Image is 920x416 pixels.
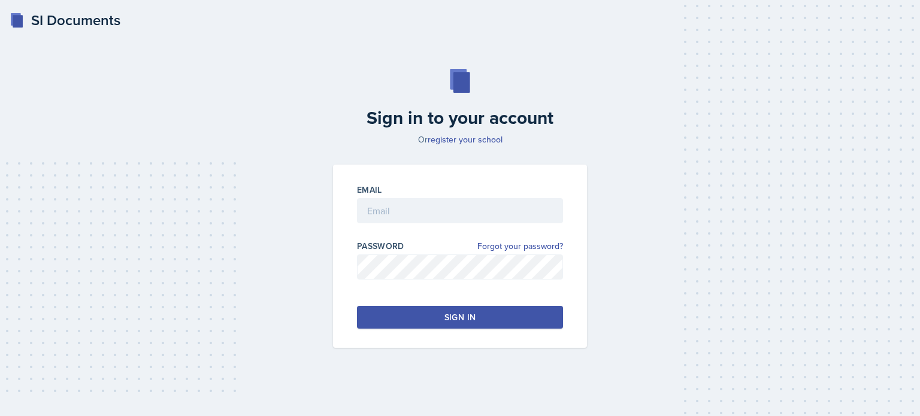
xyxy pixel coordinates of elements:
[326,133,594,145] p: Or
[357,306,563,329] button: Sign in
[357,240,404,252] label: Password
[10,10,120,31] a: SI Documents
[326,107,594,129] h2: Sign in to your account
[477,240,563,253] a: Forgot your password?
[357,198,563,223] input: Email
[428,133,503,145] a: register your school
[444,311,476,323] div: Sign in
[357,184,382,196] label: Email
